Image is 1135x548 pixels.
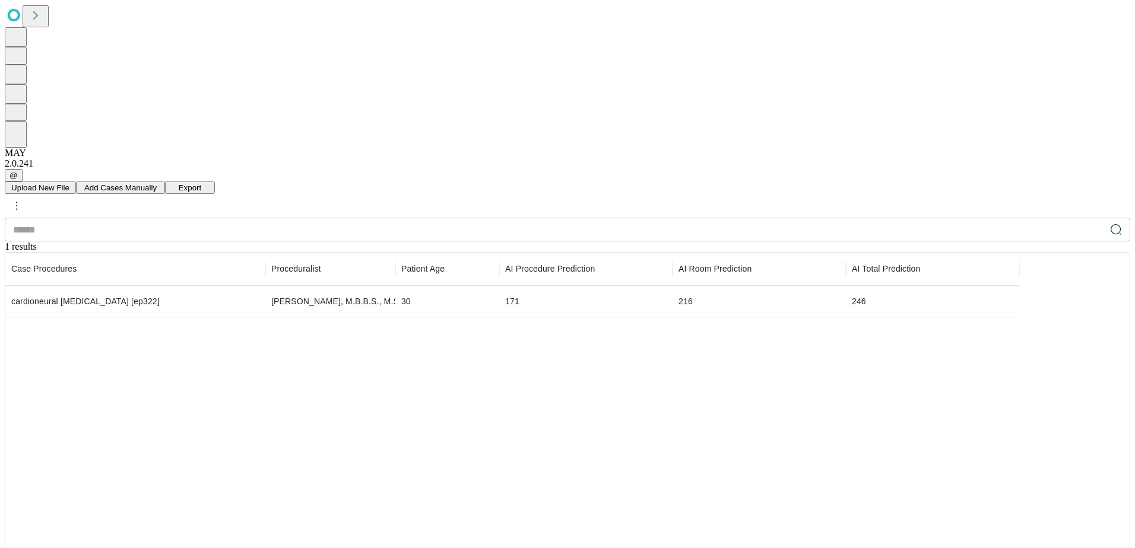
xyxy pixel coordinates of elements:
span: Add Cases Manually [84,183,157,192]
span: Upload New File [11,183,69,192]
span: Includes set-up, patient in-room to patient out-of-room, and clean-up [852,263,920,275]
span: @ [9,171,18,180]
span: Proceduralist [271,263,321,275]
button: Add Cases Manually [76,181,165,194]
div: 2.0.241 [5,158,1130,169]
span: 216 [679,297,693,306]
a: Export [165,182,215,192]
button: @ [5,169,23,181]
div: cardioneural [MEDICAL_DATA] [ep322] [11,286,259,317]
div: [PERSON_NAME], M.B.B.S., M.S. [1677227] [271,286,389,317]
button: kebab-menu [6,195,27,216]
span: Patient in room to patient out of room [679,263,752,275]
span: 246 [852,297,866,306]
span: Scheduled procedures [11,263,77,275]
button: Export [165,181,215,194]
span: 171 [505,297,519,306]
div: 30 [401,286,493,317]
div: MAY [5,148,1130,158]
span: Patient Age [401,263,445,275]
button: Upload New File [5,181,76,194]
span: 1 results [5,241,37,251]
span: Export [179,183,202,192]
span: Time-out to extubation/pocket closure [505,263,595,275]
